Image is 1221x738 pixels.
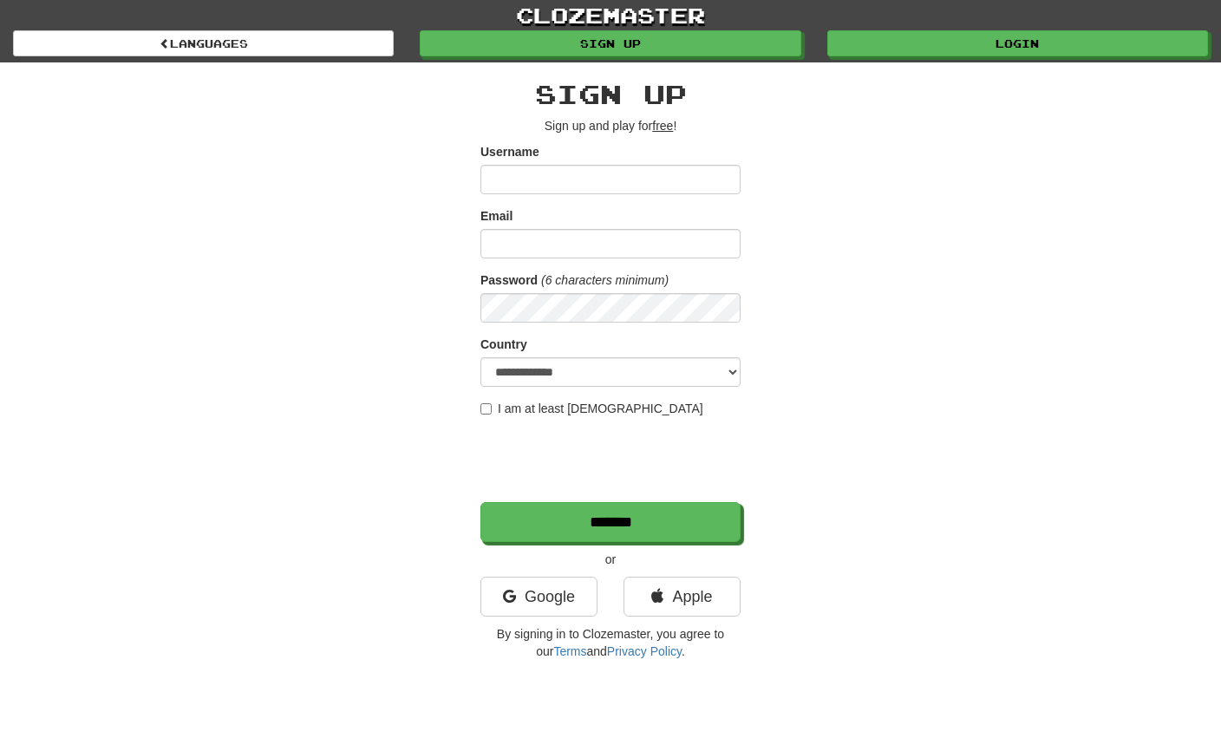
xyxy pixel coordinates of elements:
[607,644,682,658] a: Privacy Policy
[480,336,527,353] label: Country
[624,577,741,617] a: Apple
[480,80,741,108] h2: Sign up
[13,30,394,56] a: Languages
[480,271,538,289] label: Password
[420,30,800,56] a: Sign up
[480,117,741,134] p: Sign up and play for !
[480,426,744,493] iframe: reCAPTCHA
[827,30,1208,56] a: Login
[553,644,586,658] a: Terms
[480,207,513,225] label: Email
[480,625,741,660] p: By signing in to Clozemaster, you agree to our and .
[480,577,597,617] a: Google
[541,273,669,287] em: (6 characters minimum)
[652,119,673,133] u: free
[480,551,741,568] p: or
[480,143,539,160] label: Username
[480,400,703,417] label: I am at least [DEMOGRAPHIC_DATA]
[480,403,492,415] input: I am at least [DEMOGRAPHIC_DATA]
